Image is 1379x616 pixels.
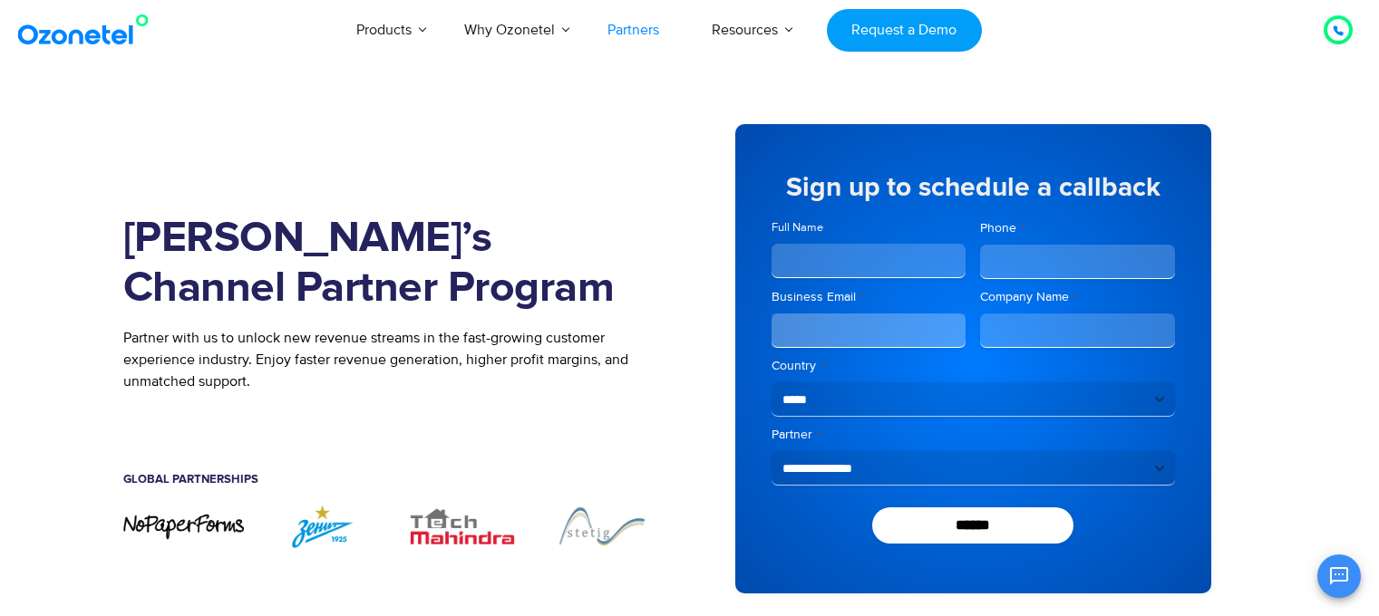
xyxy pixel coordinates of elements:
[402,504,523,548] div: 3 / 7
[262,504,384,548] div: 2 / 7
[262,504,384,548] img: ZENIT
[772,174,1175,201] h5: Sign up to schedule a callback
[980,219,1175,237] label: Phone
[123,504,663,548] div: Image Carousel
[1317,554,1361,598] button: Open chat
[541,504,663,548] div: 4 / 7
[980,288,1175,306] label: Company Name
[123,513,245,541] div: 1 / 7
[123,513,245,541] img: nopaperforms
[827,9,982,52] a: Request a Demo
[123,214,663,313] h1: [PERSON_NAME]’s Channel Partner Program
[541,504,663,548] img: Stetig
[123,474,663,486] h5: Global Partnerships
[772,219,966,236] label: Full Name
[123,327,663,392] p: Partner with us to unlock new revenue streams in the fast-growing customer experience industry. E...
[402,504,523,548] img: TechMahindra
[772,426,1175,444] label: Partner
[772,357,1175,375] label: Country
[772,288,966,306] label: Business Email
